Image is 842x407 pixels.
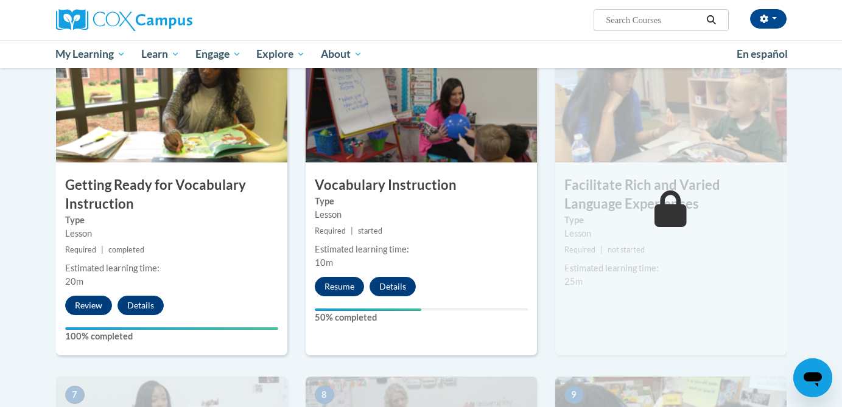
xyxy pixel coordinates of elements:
button: Details [370,277,416,296]
h3: Vocabulary Instruction [306,176,537,195]
label: 50% completed [315,311,528,324]
div: Estimated learning time: [65,262,278,275]
span: Explore [256,47,305,61]
span: 9 [564,386,584,404]
h3: Getting Ready for Vocabulary Instruction [56,176,287,214]
span: 20m [65,276,83,287]
span: My Learning [55,47,125,61]
span: Learn [141,47,180,61]
a: About [313,40,370,68]
span: not started [608,245,645,254]
span: Required [65,245,96,254]
span: | [600,245,603,254]
span: Required [315,226,346,235]
a: En español [729,41,796,67]
a: My Learning [48,40,134,68]
a: Explore [248,40,313,68]
a: Engage [188,40,249,68]
label: Type [315,195,528,208]
div: Main menu [38,40,805,68]
label: Type [65,214,278,227]
input: Search Courses [605,13,702,27]
span: | [351,226,353,235]
div: Your progress [315,308,421,311]
h3: Facilitate Rich and Varied Language Experiences [555,176,787,214]
span: started [358,226,382,235]
span: 8 [315,386,334,404]
span: About [321,47,362,61]
span: | [101,245,103,254]
div: Estimated learning time: [564,262,777,275]
span: 10m [315,257,333,268]
div: Lesson [564,227,777,240]
img: Course Image [555,41,787,162]
button: Details [118,296,164,315]
a: Learn [133,40,188,68]
label: Type [564,214,777,227]
span: 7 [65,386,85,404]
button: Resume [315,277,364,296]
img: Cox Campus [56,9,192,31]
div: Lesson [65,227,278,240]
span: completed [108,245,144,254]
span: 25m [564,276,583,287]
div: Estimated learning time: [315,243,528,256]
img: Course Image [56,41,287,162]
label: 100% completed [65,330,278,343]
div: Your progress [65,327,278,330]
button: Review [65,296,112,315]
a: Cox Campus [56,9,287,31]
img: Course Image [306,41,537,162]
span: En español [737,47,788,60]
span: Required [564,245,595,254]
span: Engage [195,47,241,61]
button: Search [702,13,720,27]
div: Lesson [315,208,528,221]
iframe: Button to launch messaging window [793,358,832,397]
button: Account Settings [750,9,787,29]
